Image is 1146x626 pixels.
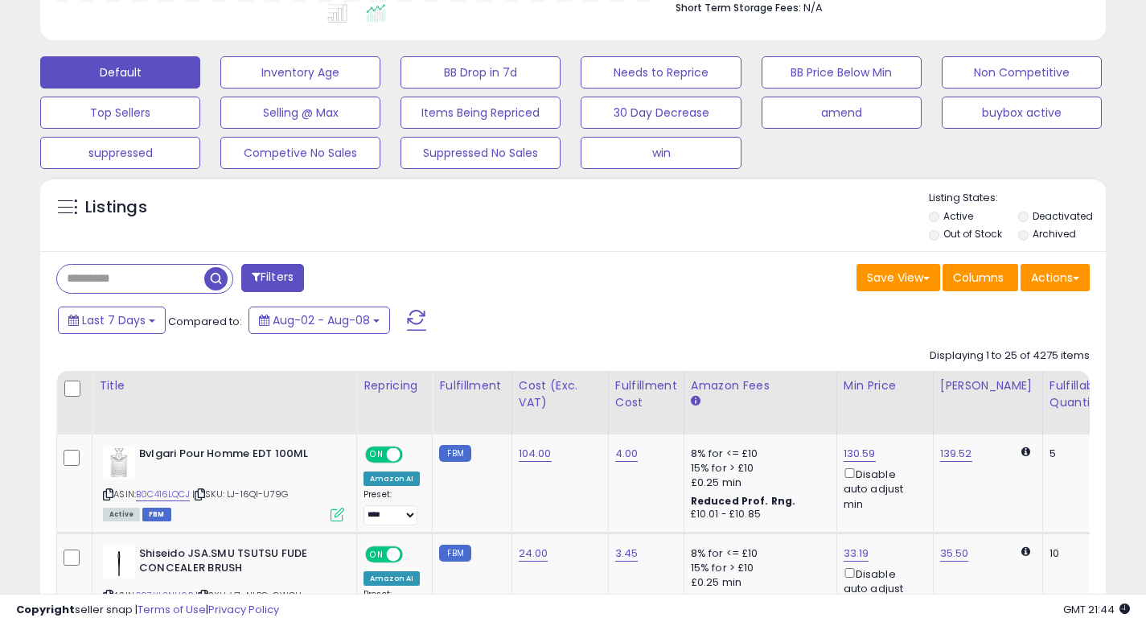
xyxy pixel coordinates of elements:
[691,575,824,590] div: £0.25 min
[192,488,288,500] span: | SKU: LJ-16QI-U79G
[40,137,200,169] button: suppressed
[1049,447,1099,461] div: 5
[691,561,824,575] div: 15% for > £10
[691,546,824,561] div: 8% for <= £10
[1049,377,1105,411] div: Fulfillable Quantity
[364,472,420,486] div: Amazon AI
[400,448,426,462] span: OFF
[85,196,147,219] h5: Listings
[241,264,304,292] button: Filters
[844,565,921,612] div: Disable auto adjust min
[953,270,1004,286] span: Columns
[364,489,420,525] div: Preset:
[844,546,869,562] a: 33.19
[364,377,425,394] div: Repricing
[103,447,135,479] img: 312Gr8M7mTL._SL40_.jpg
[691,377,830,394] div: Amazon Fees
[691,508,824,521] div: £10.01 - £10.85
[942,56,1102,89] button: Non Competitive
[844,465,921,512] div: Disable auto adjust min
[208,602,279,617] a: Privacy Policy
[142,508,171,521] span: FBM
[691,447,824,461] div: 8% for <= £10
[400,137,561,169] button: Suppressed No Sales
[581,137,741,169] button: win
[1021,264,1090,291] button: Actions
[762,56,922,89] button: BB Price Below Min
[249,307,390,334] button: Aug-02 - Aug-08
[691,394,700,409] small: Amazon Fees.
[138,602,206,617] a: Terms of Use
[439,377,504,394] div: Fulfillment
[82,312,146,328] span: Last 7 Days
[929,191,1106,206] p: Listing States:
[103,546,135,579] img: 21XH9RPBuWL._SL40_.jpg
[220,56,380,89] button: Inventory Age
[168,314,242,329] span: Compared to:
[676,1,801,14] b: Short Term Storage Fees:
[103,447,344,520] div: ASIN:
[439,445,470,462] small: FBM
[691,476,824,490] div: £0.25 min
[615,377,677,411] div: Fulfillment Cost
[1033,209,1093,223] label: Deactivated
[439,545,470,562] small: FBM
[940,377,1036,394] div: [PERSON_NAME]
[58,307,166,334] button: Last 7 Days
[16,602,75,617] strong: Copyright
[943,264,1018,291] button: Columns
[615,446,639,462] a: 4.00
[139,447,335,466] b: Bvlgari Pour Homme EDT 100ML
[691,461,824,476] div: 15% for > £10
[844,377,926,394] div: Min Price
[519,377,602,411] div: Cost (Exc. VAT)
[364,571,420,586] div: Amazon AI
[103,508,140,521] span: All listings currently available for purchase on Amazon
[940,446,972,462] a: 139.52
[762,97,922,129] button: amend
[615,546,639,562] a: 3.45
[1033,227,1076,241] label: Archived
[691,494,796,508] b: Reduced Prof. Rng.
[581,56,741,89] button: Needs to Reprice
[943,227,1002,241] label: Out of Stock
[40,97,200,129] button: Top Sellers
[99,377,350,394] div: Title
[930,348,1090,364] div: Displaying 1 to 25 of 4275 items
[220,97,380,129] button: Selling @ Max
[519,546,548,562] a: 24.00
[856,264,940,291] button: Save View
[136,488,190,501] a: B0C416LQCJ
[400,547,426,561] span: OFF
[943,209,973,223] label: Active
[581,97,741,129] button: 30 Day Decrease
[16,603,279,618] div: seller snap | |
[940,546,969,562] a: 35.50
[400,97,561,129] button: Items Being Repriced
[1063,602,1130,617] span: 2025-08-16 21:44 GMT
[367,448,387,462] span: ON
[40,56,200,89] button: Default
[519,446,552,462] a: 104.00
[1049,546,1099,561] div: 10
[400,56,561,89] button: BB Drop in 7d
[273,312,370,328] span: Aug-02 - Aug-08
[942,97,1102,129] button: buybox active
[139,546,335,580] b: Shiseido JSA.SMU TSUTSU FUDE CONCEALER BRUSH
[367,547,387,561] span: ON
[844,446,876,462] a: 130.59
[220,137,380,169] button: Competive No Sales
